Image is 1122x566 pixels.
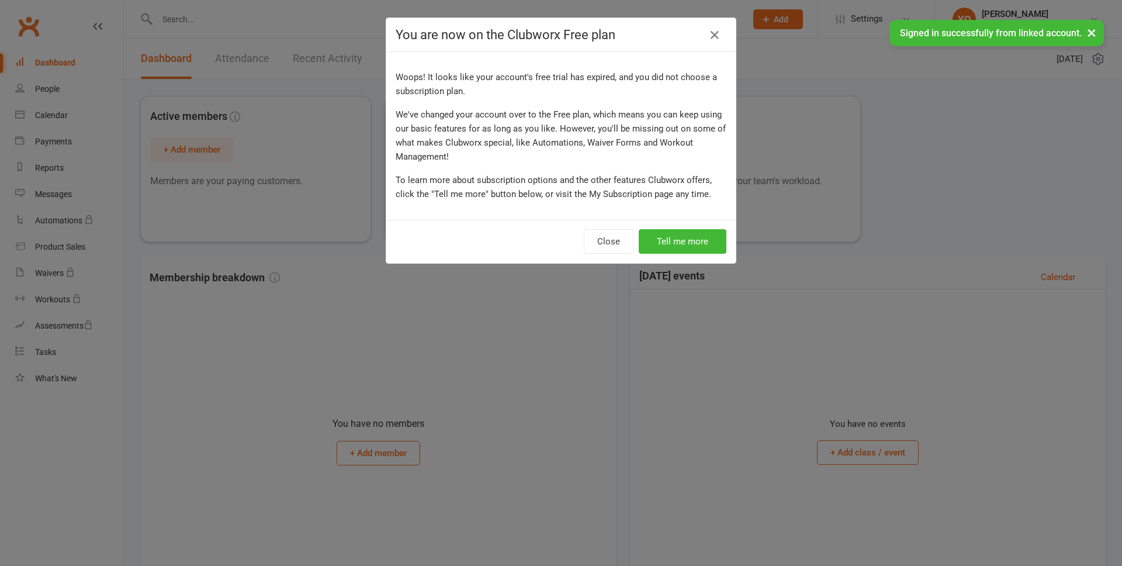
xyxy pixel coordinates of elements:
[396,72,717,96] span: Woops! It looks like your account's free trial has expired, and you did not choose a subscription...
[900,27,1082,39] span: Signed in successfully from linked account.
[396,109,726,162] span: We've changed your account over to the Free plan, which means you can keep using our basic featur...
[639,229,726,254] button: Tell me more
[396,175,712,199] span: To learn more about subscription options and the other features Clubworx offers, click the "Tell ...
[584,229,633,254] button: Close
[1081,20,1102,45] button: ×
